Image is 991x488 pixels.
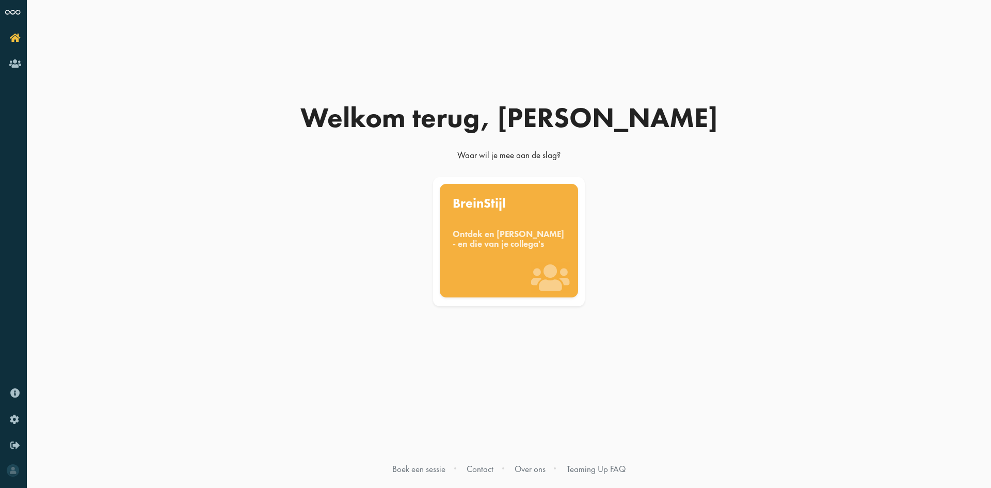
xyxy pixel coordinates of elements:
[567,463,626,475] a: Teaming Up FAQ
[431,177,587,306] a: BreinStijl Ontdek en [PERSON_NAME] - en die van je collega's
[467,463,493,475] a: Contact
[261,149,757,166] div: Waar wil je mee aan de slag?
[453,229,565,249] div: Ontdek en [PERSON_NAME] - en die van je collega's
[453,197,565,210] div: BreinStijl
[392,463,445,475] a: Boek een sessie
[515,463,546,475] a: Over ons
[261,104,757,132] div: Welkom terug, [PERSON_NAME]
